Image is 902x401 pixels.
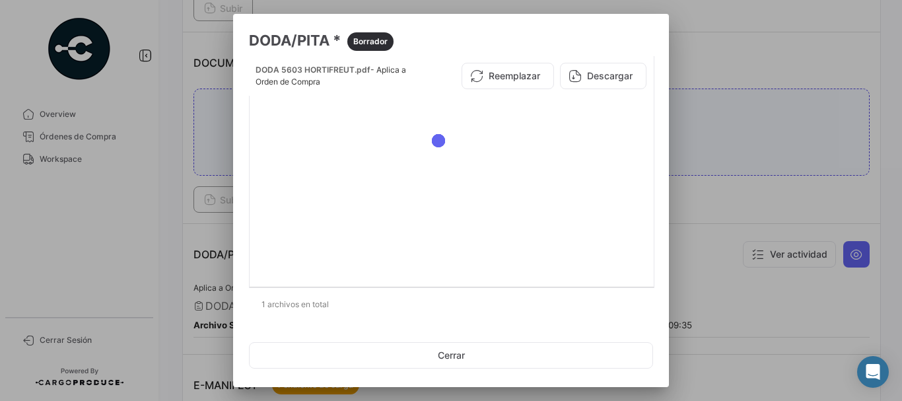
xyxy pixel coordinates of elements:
[462,63,554,89] button: Reemplazar
[249,288,653,321] div: 1 archivos en total
[256,65,370,75] span: DODA 5603 HORTIFREUT.pdf
[560,63,646,89] button: Descargar
[857,356,889,388] div: Abrir Intercom Messenger
[249,30,653,51] h3: DODA/PITA *
[353,36,388,48] span: Borrador
[249,342,653,369] button: Cerrar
